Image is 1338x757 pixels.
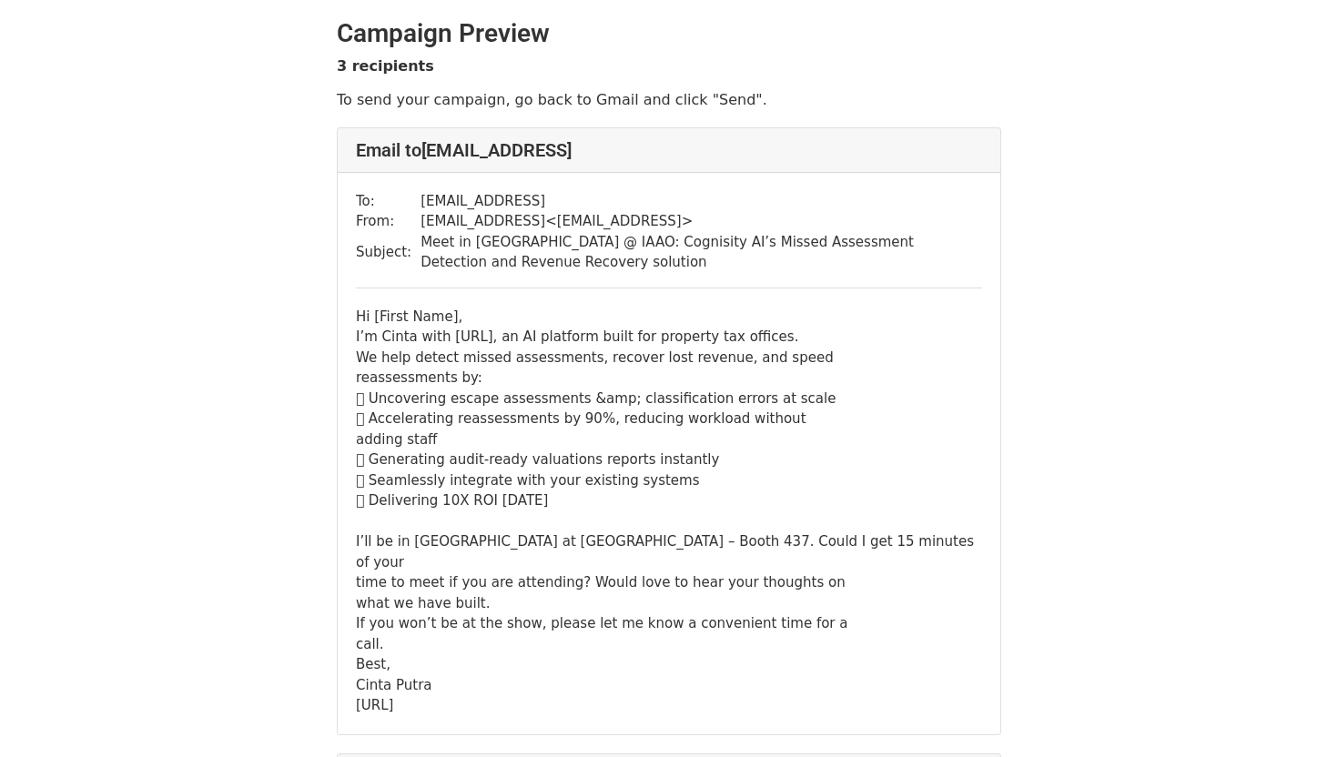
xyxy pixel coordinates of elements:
div: Hi [First Name], I’m Cinta with [URL], an AI platform built for property tax offices. We help det... [356,307,982,716]
td: [EMAIL_ADDRESS] [421,191,982,212]
h2: Campaign Preview [337,18,1001,49]
td: Meet in [GEOGRAPHIC_DATA] @ IAAO: Cognisity AI’s Missed Assessment Detection and Revenue Recovery... [421,232,982,273]
strong: 3 recipients [337,57,434,75]
td: Subject: [356,232,421,273]
h4: Email to [EMAIL_ADDRESS] [356,139,982,161]
td: From: [356,211,421,232]
p: To send your campaign, go back to Gmail and click "Send". [337,90,1001,109]
td: [EMAIL_ADDRESS] < [EMAIL_ADDRESS] > [421,211,982,232]
td: To: [356,191,421,212]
